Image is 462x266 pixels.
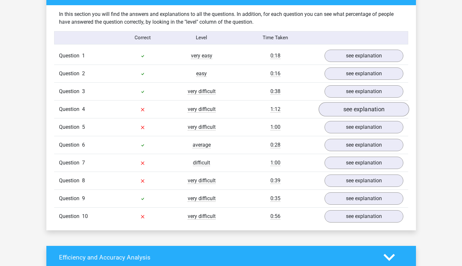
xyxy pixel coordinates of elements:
div: Time Taken [231,34,319,42]
span: very difficult [188,124,216,130]
span: 10 [82,213,88,219]
span: Question [59,88,82,95]
a: see explanation [325,210,403,223]
span: 1:00 [270,160,280,166]
span: very difficult [188,106,216,113]
span: 0:16 [270,70,280,77]
a: see explanation [325,175,403,187]
span: 6 [82,142,85,148]
span: very difficult [188,195,216,202]
div: Level [172,34,231,42]
span: Question [59,52,82,60]
span: 1:00 [270,124,280,130]
span: difficult [193,160,210,166]
span: 0:28 [270,142,280,148]
span: very difficult [188,213,216,220]
a: see explanation [325,157,403,169]
a: see explanation [325,67,403,80]
a: see explanation [325,85,403,98]
span: 5 [82,124,85,130]
span: Question [59,141,82,149]
span: 8 [82,177,85,184]
a: see explanation [325,192,403,205]
span: very easy [191,53,212,59]
span: Question [59,177,82,185]
span: easy [196,70,207,77]
span: 0:18 [270,53,280,59]
span: 0:35 [270,195,280,202]
span: Question [59,159,82,167]
span: 7 [82,160,85,166]
div: Correct [113,34,172,42]
span: very difficult [188,88,216,95]
span: very difficult [188,177,216,184]
a: see explanation [325,139,403,151]
a: see explanation [318,102,409,116]
h4: Efficiency and Accuracy Analysis [59,254,374,261]
span: 0:39 [270,177,280,184]
span: 0:38 [270,88,280,95]
span: Question [59,195,82,202]
span: 4 [82,106,85,112]
span: 0:56 [270,213,280,220]
a: see explanation [325,121,403,133]
span: Question [59,105,82,113]
span: 1 [82,53,85,59]
a: see explanation [325,50,403,62]
span: Question [59,123,82,131]
span: 1:12 [270,106,280,113]
span: 2 [82,70,85,77]
span: Question [59,212,82,220]
span: Question [59,70,82,78]
span: average [193,142,211,148]
span: 9 [82,195,85,201]
div: In this section you will find the answers and explanations to all the questions. In addition, for... [54,10,408,26]
span: 3 [82,88,85,94]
